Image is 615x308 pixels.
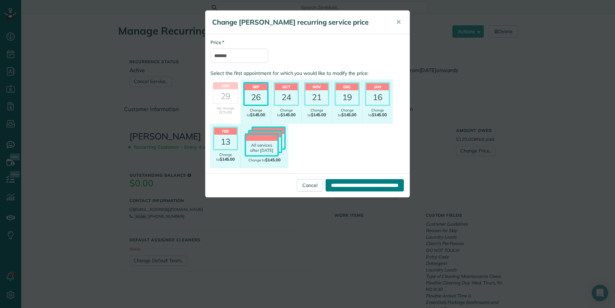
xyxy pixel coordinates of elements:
[214,135,237,149] div: 13
[304,108,329,117] div: Change to
[366,90,389,105] div: 16
[213,89,238,104] div: 29
[210,39,224,46] label: Price
[311,112,326,117] span: $145.00
[250,112,265,117] span: $145.00
[213,153,238,162] div: Change to
[220,157,235,162] span: $145.00
[305,90,328,105] div: 21
[245,90,267,105] div: 26
[246,141,277,155] div: All services after [DATE]
[275,90,298,105] div: 24
[372,112,387,117] span: $145.00
[214,128,237,135] header: Feb
[341,112,357,117] span: $145.00
[213,82,238,89] header: Aug
[265,157,281,162] span: $145.00
[212,17,386,27] h5: Change [PERSON_NAME] recurring service price
[297,179,323,191] a: Cancel
[336,83,358,90] header: Dec
[281,112,296,117] span: $145.00
[336,90,358,105] div: 19
[213,106,238,115] div: No change ($75.00)
[243,108,269,117] div: Change to
[210,70,405,77] label: Select the first appointment for which you would like to modify the price:
[275,83,298,90] header: Oct
[274,108,299,117] div: Change to
[334,108,360,117] div: Change to
[366,83,389,90] header: Jan
[305,83,328,90] header: Nov
[396,18,401,26] span: ✕
[243,158,286,162] div: Change to
[365,108,390,117] div: Change to
[245,83,267,90] header: Sep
